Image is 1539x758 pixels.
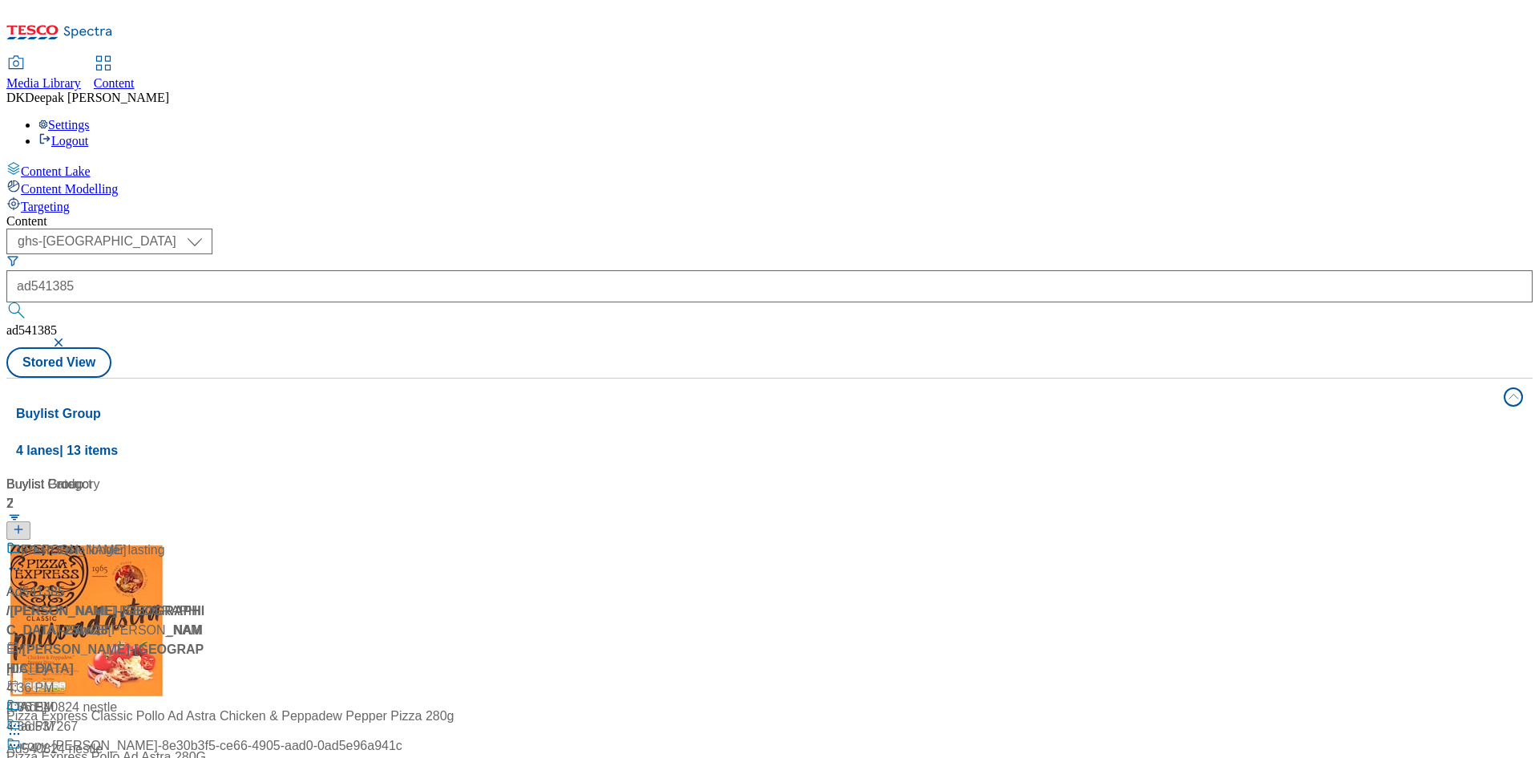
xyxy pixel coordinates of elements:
h4: Buylist Group [16,404,1494,424]
a: Content Lake [6,161,1533,179]
button: Stored View [6,347,111,378]
div: 4:36 PM [6,679,207,698]
span: DK [6,91,25,104]
div: Fresh taste longer lasting [21,541,165,560]
span: 4 lanes | 13 items [16,444,118,457]
div: [DATE] [6,659,207,679]
div: Ad541385 [6,582,65,602]
svg: Search Filters [6,254,19,267]
span: Content [94,76,135,90]
button: Buylist Group4 lanes| 13 items [6,379,1533,468]
div: Buylist Group [6,475,207,494]
a: Content Modelling [6,179,1533,197]
div: Ad540824 nestle [21,698,117,717]
a: Content [94,57,135,91]
a: Settings [38,118,90,132]
div: 2 [6,494,207,513]
input: Search [6,270,1533,302]
span: Deepak [PERSON_NAME] [25,91,169,104]
a: Logout [38,134,88,148]
span: Targeting [21,200,70,213]
span: Content Lake [21,164,91,178]
div: Content [6,214,1533,229]
span: ad541385 [6,323,57,337]
span: Content Modelling [21,182,118,196]
a: Targeting [6,197,1533,214]
span: Media Library [6,76,81,90]
span: / [PERSON_NAME]-[GEOGRAPHIC_DATA]-25tw28 [6,604,204,637]
a: Media Library [6,57,81,91]
div: copy-[PERSON_NAME]-8e30b3f5-ce66-4905-aad0-0ad5e96a941c [21,736,402,756]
